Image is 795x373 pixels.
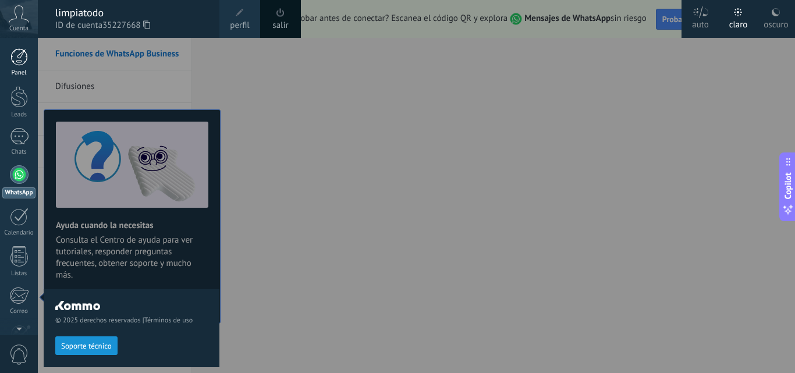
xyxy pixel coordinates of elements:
button: Soporte técnico [55,336,118,355]
span: 35227668 [102,19,150,32]
div: Listas [2,270,36,278]
div: Calendario [2,229,36,237]
div: auto [692,8,709,38]
a: Soporte técnico [55,341,118,350]
div: Chats [2,148,36,156]
div: oscuro [764,8,788,38]
div: claro [729,8,748,38]
div: Panel [2,69,36,77]
span: Cuenta [9,25,29,33]
a: salir [272,19,288,32]
div: Leads [2,111,36,119]
span: ID de cuenta [55,19,208,32]
div: WhatsApp [2,187,36,198]
div: limpiatodo [55,6,208,19]
div: Correo [2,308,36,315]
a: Términos de uso [144,316,193,325]
span: perfil [230,19,249,32]
span: Soporte técnico [61,342,112,350]
span: Copilot [782,172,794,199]
span: © 2025 derechos reservados | [55,316,208,325]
